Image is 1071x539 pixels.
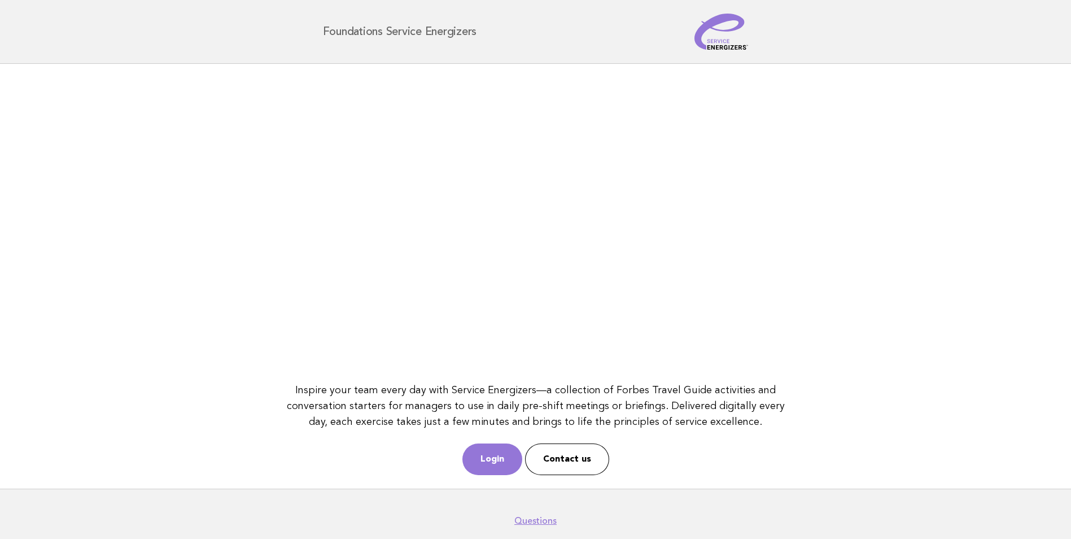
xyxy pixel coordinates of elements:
p: Inspire your team every day with Service Energizers—a collection of Forbes Travel Guide activitie... [281,382,790,430]
img: Service Energizers [694,14,749,50]
iframe: YouTube video player [281,77,790,364]
a: Contact us [525,444,609,475]
a: Login [462,444,522,475]
a: Questions [514,515,557,527]
h1: Foundations Service Energizers [323,26,477,37]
